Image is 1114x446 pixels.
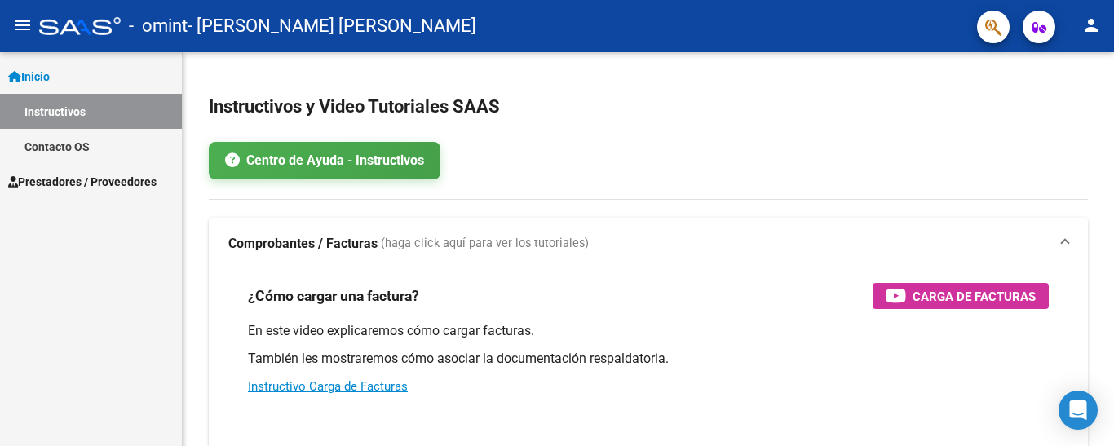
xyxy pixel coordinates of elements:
span: Prestadores / Proveedores [8,173,157,191]
mat-icon: menu [13,15,33,35]
p: También les mostraremos cómo asociar la documentación respaldatoria. [248,350,1049,368]
h2: Instructivos y Video Tutoriales SAAS [209,91,1088,122]
a: Instructivo Carga de Facturas [248,379,408,394]
p: En este video explicaremos cómo cargar facturas. [248,322,1049,340]
a: Centro de Ayuda - Instructivos [209,142,440,179]
strong: Comprobantes / Facturas [228,235,378,253]
mat-expansion-panel-header: Comprobantes / Facturas (haga click aquí para ver los tutoriales) [209,218,1088,270]
span: Inicio [8,68,50,86]
button: Carga de Facturas [873,283,1049,309]
span: - omint [129,8,188,44]
span: - [PERSON_NAME] [PERSON_NAME] [188,8,476,44]
div: Open Intercom Messenger [1059,391,1098,430]
mat-icon: person [1081,15,1101,35]
h3: ¿Cómo cargar una factura? [248,285,419,307]
span: Carga de Facturas [913,286,1036,307]
span: (haga click aquí para ver los tutoriales) [381,235,589,253]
